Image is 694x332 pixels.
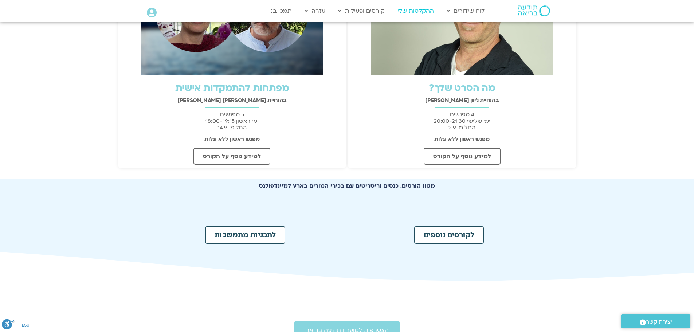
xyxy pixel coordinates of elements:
span: החל מ-14.9 [217,124,247,131]
a: לתכניות מתמשכות [205,226,285,244]
h2: בהנחיית ג'יוון [PERSON_NAME] [352,97,573,103]
a: עזרה [301,4,329,18]
a: מה הסרט שלך? [429,82,495,95]
strong: מפגש ראשון ללא עלות [204,136,260,143]
a: קורסים ופעילות [334,4,388,18]
span: החל מ-2.9 [448,124,475,131]
a: לקורסים נוספים [414,226,484,244]
h2: מגוון קורסים, כנסים וריטריטים עם בכירי המורים בארץ למיינדפולנס [194,183,500,189]
a: ההקלטות שלי [394,4,438,18]
a: למידע נוסף על הקורס [424,148,501,165]
a: מפתחות להתמקדות אישית [175,82,289,95]
h2: בהנחיית [PERSON_NAME] [PERSON_NAME] [122,97,343,103]
span: יצירת קשר [646,317,672,327]
a: תמכו בנו [266,4,295,18]
span: למידע נוסף על הקורס [203,153,261,160]
img: תודעה בריאה [518,5,550,16]
span: לקורסים נוספים [424,231,474,239]
p: 4 מפגשים ימי שלישי 20:00-21:30 [352,111,573,131]
span: לתכניות מתמשכות [215,231,276,239]
p: 5 מפגשים ימי ראשון 18:00-19:15 [122,111,343,131]
a: לוח שידורים [443,4,488,18]
a: יצירת קשר [621,314,690,328]
span: למידע נוסף על הקורס [433,153,491,160]
strong: מפגש ראשון ללא עלות [434,136,490,143]
a: למידע נוסף על הקורס [193,148,270,165]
